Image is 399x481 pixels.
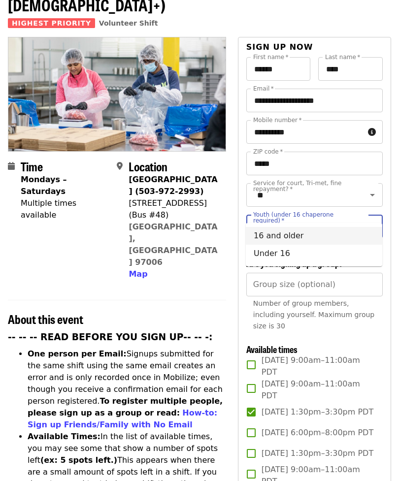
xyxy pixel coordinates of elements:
[8,18,95,28] span: Highest Priority
[129,197,218,209] div: [STREET_ADDRESS]
[246,343,298,355] span: Available times
[246,245,382,262] li: Under 16
[262,354,375,378] span: [DATE] 9:00am–11:00am PDT
[8,332,213,342] strong: -- -- -- READ BEFORE YOU SIGN UP-- -- -:
[28,432,100,441] strong: Available Times:
[40,455,117,465] strong: (ex: 5 spots left.)
[129,158,167,175] span: Location
[28,348,226,431] li: Signups submitted for the same shift using the same email creates an error and is only recorded o...
[28,349,127,358] strong: One person per Email:
[325,54,360,60] label: Last name
[353,220,366,233] button: Clear
[366,220,379,233] button: Close
[253,299,374,330] span: Number of group members, including yourself. Maximum group size is 30
[262,448,373,459] span: [DATE] 1:30pm–3:30pm PDT
[129,175,217,196] strong: [GEOGRAPHIC_DATA] (503-972-2993)
[253,212,356,224] label: Youth (under 16 chaperone required)
[253,180,356,192] label: Service for court, Tri-met, fine repayment?
[253,86,274,92] label: Email
[8,310,83,327] span: About this event
[99,19,158,27] a: Volunteer Shift
[246,152,383,175] input: ZIP code
[129,269,147,279] span: Map
[262,427,373,439] span: [DATE] 6:00pm–8:00pm PDT
[368,128,376,137] i: circle-info icon
[129,222,217,267] a: [GEOGRAPHIC_DATA], [GEOGRAPHIC_DATA] 97006
[129,209,218,221] div: (Bus #48)
[246,273,383,296] input: [object Object]
[117,161,123,171] i: map-marker-alt icon
[253,149,283,155] label: ZIP code
[21,175,67,196] strong: Mondays – Saturdays
[246,89,383,112] input: Email
[28,396,223,417] strong: To register multiple people, please sign up as a group or read:
[21,197,109,221] div: Multiple times available
[8,37,226,151] img: Oct/Nov/Dec - Beaverton: Repack/Sort (age 10+) organized by Oregon Food Bank
[366,188,379,202] button: Open
[8,161,15,171] i: calendar icon
[253,54,289,60] label: First name
[246,227,382,245] li: 16 and older
[28,408,217,429] a: How-to: Sign up Friends/Family with No Email
[253,117,301,123] label: Mobile number
[21,158,43,175] span: Time
[262,406,373,418] span: [DATE] 1:30pm–3:30pm PDT
[262,378,375,402] span: [DATE] 9:00am–11:00am PDT
[246,57,311,81] input: First name
[246,120,364,144] input: Mobile number
[318,57,383,81] input: Last name
[129,268,147,280] button: Map
[246,42,313,52] span: Sign up now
